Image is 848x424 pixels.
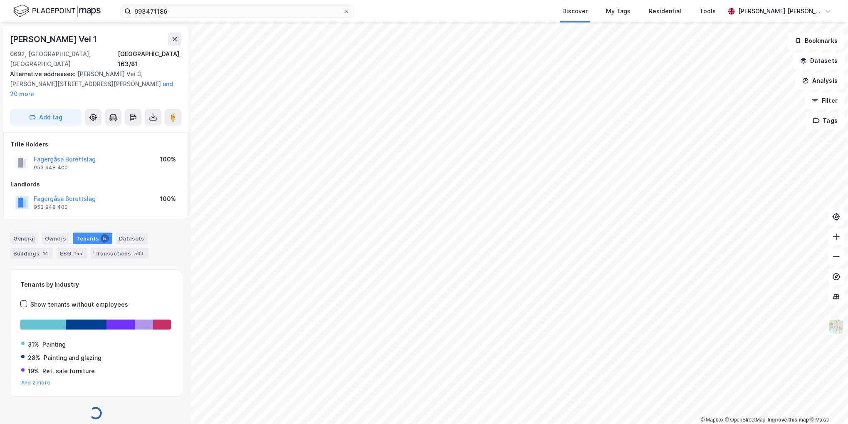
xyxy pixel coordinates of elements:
[10,109,82,126] button: Add tag
[768,417,809,423] a: Improve this map
[30,300,128,310] div: Show tenants without employees
[118,49,181,69] div: [GEOGRAPHIC_DATA], 163/81
[34,164,68,171] div: 953 948 400
[116,233,148,244] div: Datasets
[73,249,84,258] div: 155
[10,248,53,259] div: Buildings
[10,32,99,46] div: [PERSON_NAME] Vei 1
[606,6,630,16] div: My Tags
[42,366,95,376] div: Ret. sale furniture
[21,379,50,386] button: And 2 more
[42,233,69,244] div: Owners
[41,249,50,258] div: 14
[160,154,176,164] div: 100%
[562,6,588,16] div: Discover
[10,179,181,189] div: Landlords
[28,340,39,350] div: 31%
[795,72,845,89] button: Analysis
[13,4,101,18] img: logo.f888ab2527a4732fd821a326f86c7f29.svg
[10,233,38,244] div: General
[10,70,77,77] span: Alternative addresses:
[725,417,766,423] a: OpenStreetMap
[828,319,844,335] img: Z
[806,112,845,129] button: Tags
[42,340,66,350] div: Painting
[89,407,102,420] img: spinner.a6d8c91a73a9ac5275cf975e30b51cfb.svg
[10,69,175,99] div: [PERSON_NAME] Vei 3, [PERSON_NAME][STREET_ADDRESS][PERSON_NAME]
[101,234,109,243] div: 5
[700,6,716,16] div: Tools
[20,280,171,290] div: Tenants by Industry
[28,353,40,363] div: 28%
[738,6,821,16] div: [PERSON_NAME] [PERSON_NAME]
[34,204,68,211] div: 953 948 400
[28,366,39,376] div: 19%
[133,249,145,258] div: 563
[649,6,681,16] div: Residential
[73,233,112,244] div: Tenants
[793,52,845,69] button: Datasets
[806,384,848,424] iframe: Chat Widget
[57,248,87,259] div: ESG
[131,5,343,17] input: Search by address, cadastre, landlords, tenants or people
[91,248,148,259] div: Transactions
[10,139,181,149] div: Title Holders
[701,417,724,423] a: Mapbox
[160,194,176,204] div: 100%
[10,49,118,69] div: 0692, [GEOGRAPHIC_DATA], [GEOGRAPHIC_DATA]
[44,353,101,363] div: Painting and glazing
[805,92,845,109] button: Filter
[788,32,845,49] button: Bookmarks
